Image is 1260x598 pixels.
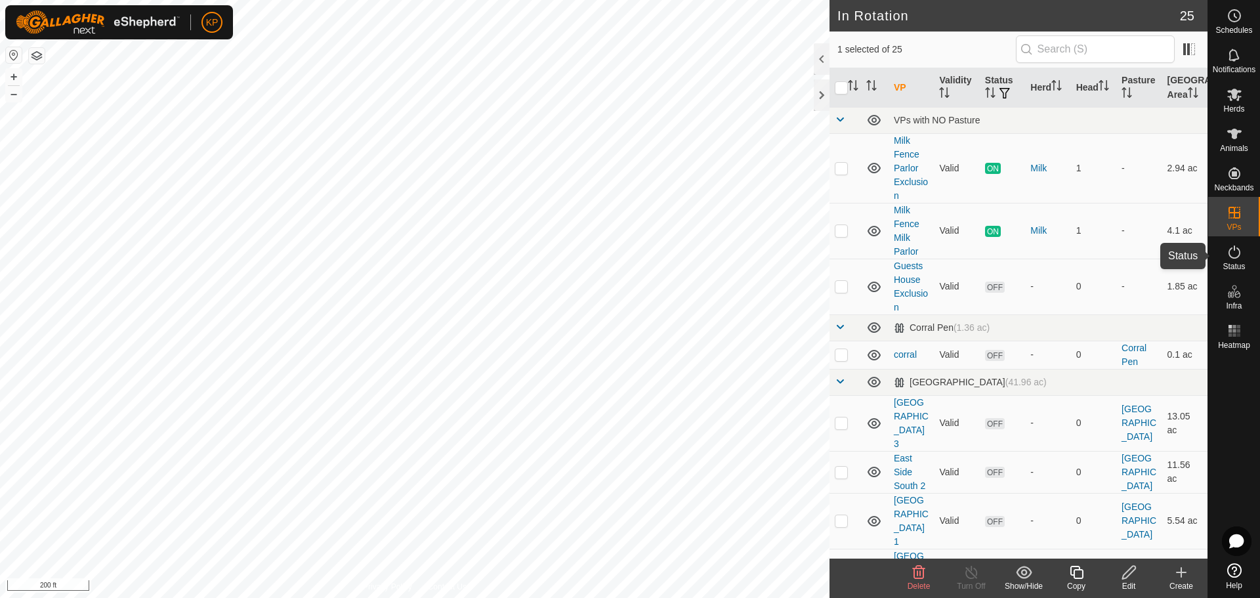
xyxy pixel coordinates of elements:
span: ON [985,163,1001,174]
span: Delete [908,582,931,591]
span: Heatmap [1218,341,1250,349]
td: 0 [1071,451,1116,493]
button: – [6,86,22,102]
a: [GEOGRAPHIC_DATA] 3 [894,397,929,449]
span: Infra [1226,302,1242,310]
div: - [1030,514,1065,528]
div: Milk [1030,161,1065,175]
th: Validity [934,68,979,108]
p-sorticon: Activate to sort [985,89,996,100]
td: 11.56 ac [1162,451,1207,493]
p-sorticon: Activate to sort [1188,89,1198,100]
div: - [1030,416,1065,430]
td: Valid [934,395,979,451]
td: - [1116,259,1162,314]
a: [GEOGRAPHIC_DATA] [1122,502,1156,540]
a: Guests House Exclusion [894,261,928,312]
td: Valid [934,259,979,314]
td: 2.94 ac [1162,133,1207,203]
img: Gallagher Logo [16,11,180,34]
span: OFF [985,516,1005,527]
div: Create [1155,580,1207,592]
span: Animals [1220,144,1248,152]
span: (1.36 ac) [954,322,990,333]
div: Turn Off [945,580,997,592]
p-sorticon: Activate to sort [1099,82,1109,93]
td: Valid [934,203,979,259]
div: Edit [1102,580,1155,592]
div: Copy [1050,580,1102,592]
td: - [1116,133,1162,203]
a: Contact Us [428,581,467,593]
a: East Side South 2 [894,453,925,491]
td: Valid [934,493,979,549]
td: 1 [1071,133,1116,203]
td: Valid [934,133,979,203]
div: - [1030,280,1065,293]
span: Schedules [1215,26,1252,34]
td: 1.85 ac [1162,259,1207,314]
span: Notifications [1213,66,1255,74]
a: Help [1208,558,1260,595]
p-sorticon: Activate to sort [1122,89,1132,100]
th: Herd [1025,68,1070,108]
span: VPs [1227,223,1241,231]
span: ON [985,226,1001,237]
div: [GEOGRAPHIC_DATA] [894,377,1047,388]
p-sorticon: Activate to sort [866,82,877,93]
div: - [1030,348,1065,362]
th: Pasture [1116,68,1162,108]
div: Corral Pen [894,322,990,333]
span: Help [1226,582,1242,589]
p-sorticon: Activate to sort [1051,82,1062,93]
span: OFF [985,418,1005,429]
span: (41.96 ac) [1005,377,1047,387]
span: Neckbands [1214,184,1253,192]
a: [GEOGRAPHIC_DATA] [1122,453,1156,491]
span: 25 [1180,6,1194,26]
td: 4.1 ac [1162,203,1207,259]
td: 0 [1071,493,1116,549]
a: Milk Fence Milk Parlor [894,205,919,257]
p-sorticon: Activate to sort [848,82,858,93]
span: OFF [985,282,1005,293]
td: 13.05 ac [1162,395,1207,451]
div: Milk [1030,224,1065,238]
span: Status [1223,263,1245,270]
input: Search (S) [1016,35,1175,63]
td: 0 [1071,341,1116,369]
th: Head [1071,68,1116,108]
td: 0 [1071,259,1116,314]
button: Reset Map [6,47,22,63]
th: Status [980,68,1025,108]
th: [GEOGRAPHIC_DATA] Area [1162,68,1207,108]
a: Corral Pen [1122,343,1146,367]
td: 0.1 ac [1162,341,1207,369]
div: VPs with NO Pasture [894,115,1202,125]
div: - [1030,465,1065,479]
button: + [6,69,22,85]
td: 1 [1071,203,1116,259]
span: KP [206,16,219,30]
th: VP [889,68,934,108]
div: Show/Hide [997,580,1050,592]
span: 1 selected of 25 [837,43,1016,56]
h2: In Rotation [837,8,1180,24]
p-sorticon: Activate to sort [939,89,950,100]
td: Valid [934,451,979,493]
td: 0 [1071,395,1116,451]
a: [GEOGRAPHIC_DATA] 1 [894,495,929,547]
span: OFF [985,467,1005,478]
span: Herds [1223,105,1244,113]
a: Milk Fence Parlor Exclusion [894,135,928,201]
a: [GEOGRAPHIC_DATA] [1122,404,1156,442]
a: corral [894,349,917,360]
a: [GEOGRAPHIC_DATA] [1122,557,1156,595]
span: OFF [985,350,1005,361]
td: 5.54 ac [1162,493,1207,549]
td: Valid [934,341,979,369]
td: - [1116,203,1162,259]
button: Map Layers [29,48,45,64]
a: Privacy Policy [363,581,412,593]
